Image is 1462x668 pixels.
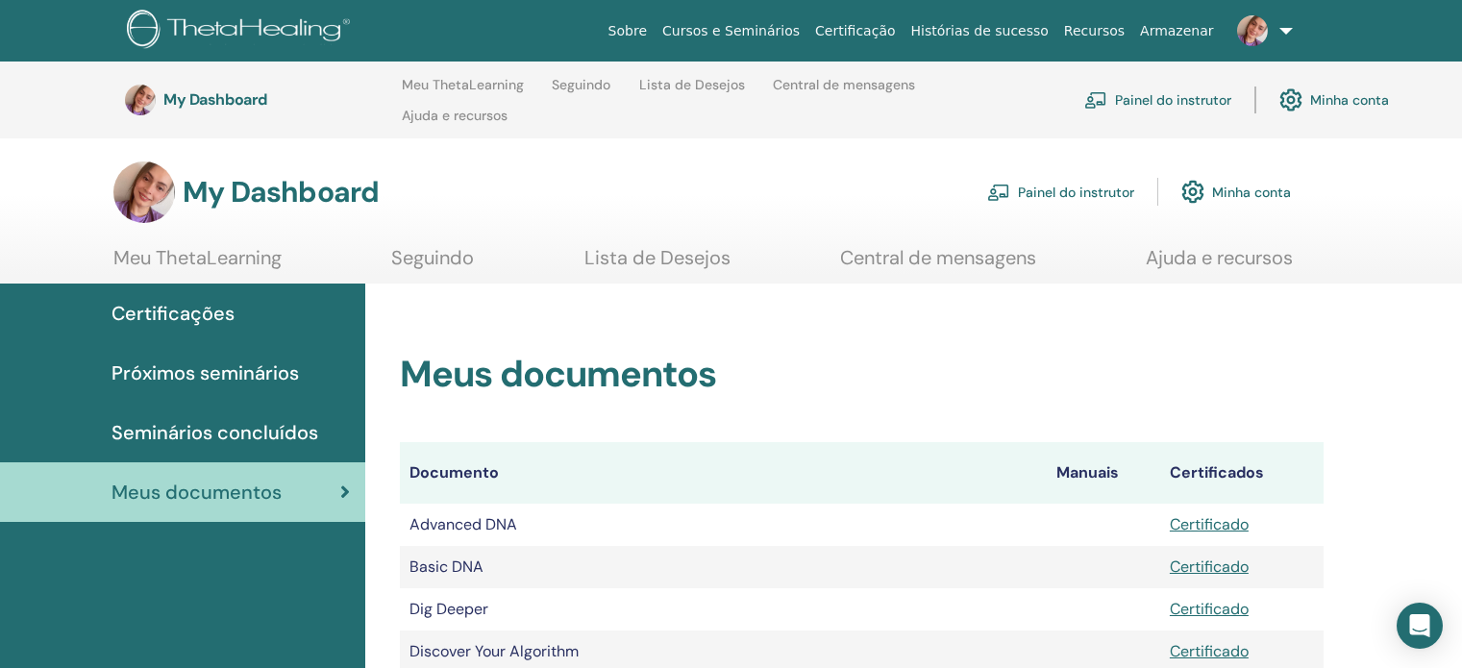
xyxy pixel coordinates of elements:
img: chalkboard-teacher.svg [987,184,1010,201]
a: Ajuda e recursos [1146,246,1293,284]
h3: My Dashboard [163,90,356,109]
h2: Meus documentos [400,353,1324,397]
a: Central de mensagens [840,246,1036,284]
a: Meu ThetaLearning [113,246,282,284]
a: Recursos [1056,13,1132,49]
img: chalkboard-teacher.svg [1084,91,1107,109]
a: Minha conta [1181,170,1291,212]
a: Minha conta [1279,79,1389,121]
span: Meus documentos [112,478,282,507]
img: default.jpg [1237,15,1268,46]
img: cog.svg [1279,84,1302,116]
td: Dig Deeper [400,588,1047,631]
a: Lista de Desejos [639,77,745,108]
img: logo.png [127,10,357,53]
a: Ajuda e recursos [402,108,508,138]
a: Seguindo [391,246,474,284]
th: Documento [400,442,1047,504]
img: default.jpg [125,85,156,115]
th: Manuais [1047,442,1160,504]
th: Certificados [1160,442,1324,504]
a: Central de mensagens [773,77,915,108]
a: Painel do instrutor [987,170,1134,212]
a: Painel do instrutor [1084,79,1231,121]
a: Certificado [1170,557,1249,577]
h3: My Dashboard [183,175,379,210]
a: Sobre [601,13,655,49]
a: Histórias de sucesso [904,13,1056,49]
td: Basic DNA [400,546,1047,588]
a: Armazenar [1132,13,1221,49]
a: Meu ThetaLearning [402,77,524,108]
span: Certificações [112,299,235,328]
a: Lista de Desejos [584,246,731,284]
span: Próximos seminários [112,359,299,387]
span: Seminários concluídos [112,418,318,447]
a: Certificação [807,13,903,49]
a: Certificado [1170,641,1249,661]
a: Cursos e Seminários [655,13,807,49]
a: Certificado [1170,514,1249,534]
td: Advanced DNA [400,504,1047,546]
a: Certificado [1170,599,1249,619]
div: Open Intercom Messenger [1397,603,1443,649]
a: Seguindo [552,77,610,108]
img: default.jpg [113,161,175,223]
img: cog.svg [1181,175,1204,208]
